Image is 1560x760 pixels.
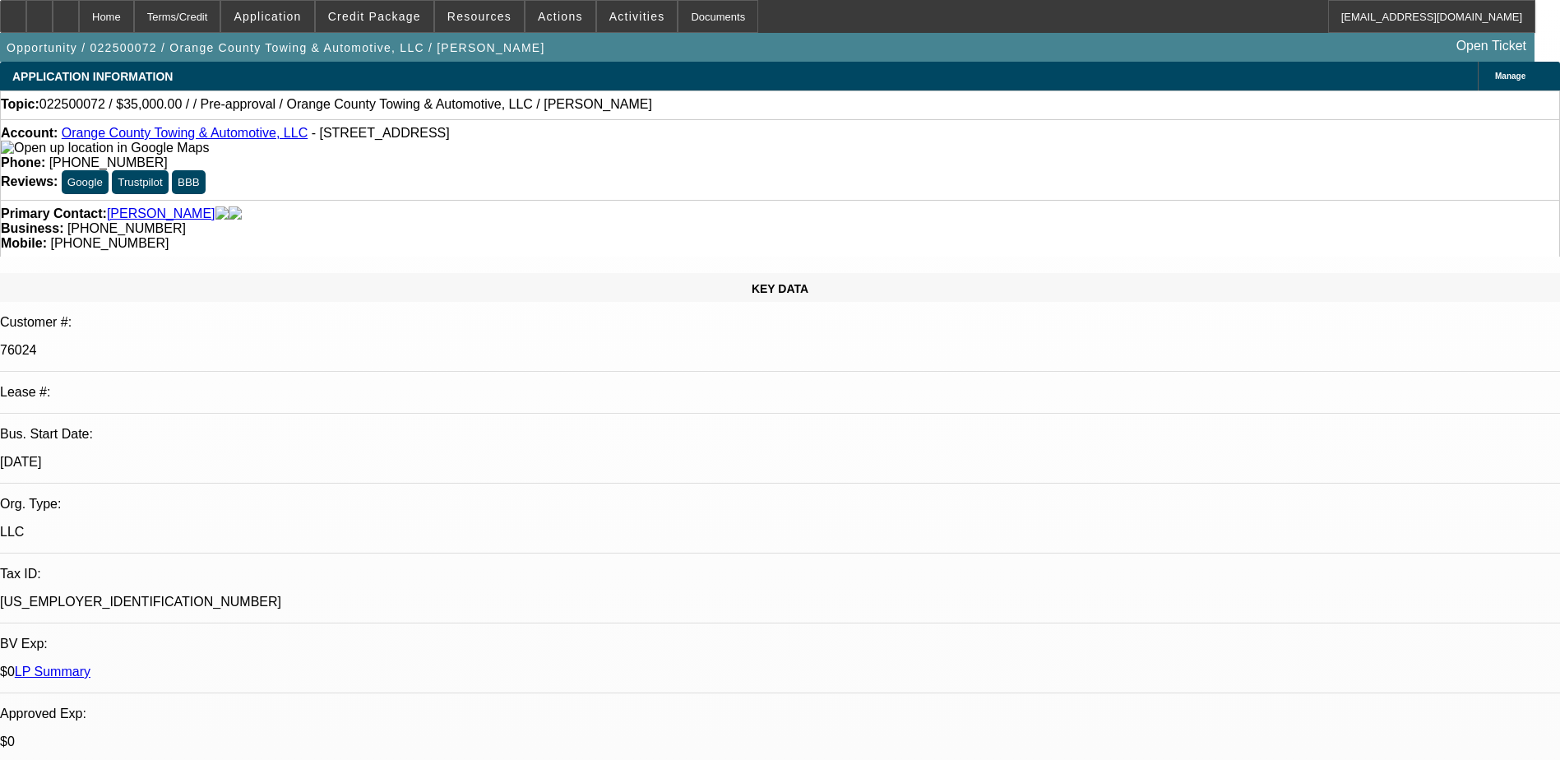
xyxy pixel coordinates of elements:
[1,206,107,221] strong: Primary Contact:
[1450,32,1533,60] a: Open Ticket
[597,1,678,32] button: Activities
[1,174,58,188] strong: Reviews:
[609,10,665,23] span: Activities
[1,97,39,112] strong: Topic:
[1,236,47,250] strong: Mobile:
[1,141,209,155] a: View Google Maps
[1,155,45,169] strong: Phone:
[221,1,313,32] button: Application
[447,10,512,23] span: Resources
[1495,72,1525,81] span: Manage
[525,1,595,32] button: Actions
[1,221,63,235] strong: Business:
[538,10,583,23] span: Actions
[112,170,168,194] button: Trustpilot
[752,282,808,295] span: KEY DATA
[316,1,433,32] button: Credit Package
[49,155,168,169] span: [PHONE_NUMBER]
[7,41,545,54] span: Opportunity / 022500072 / Orange County Towing & Automotive, LLC / [PERSON_NAME]
[229,206,242,221] img: linkedin-icon.png
[312,126,450,140] span: - [STREET_ADDRESS]
[234,10,301,23] span: Application
[62,170,109,194] button: Google
[328,10,421,23] span: Credit Package
[1,141,209,155] img: Open up location in Google Maps
[67,221,186,235] span: [PHONE_NUMBER]
[1,126,58,140] strong: Account:
[50,236,169,250] span: [PHONE_NUMBER]
[215,206,229,221] img: facebook-icon.png
[172,170,206,194] button: BBB
[435,1,524,32] button: Resources
[12,70,173,83] span: APPLICATION INFORMATION
[62,126,308,140] a: Orange County Towing & Automotive, LLC
[107,206,215,221] a: [PERSON_NAME]
[15,665,90,679] a: LP Summary
[39,97,652,112] span: 022500072 / $35,000.00 / / Pre-approval / Orange County Towing & Automotive, LLC / [PERSON_NAME]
